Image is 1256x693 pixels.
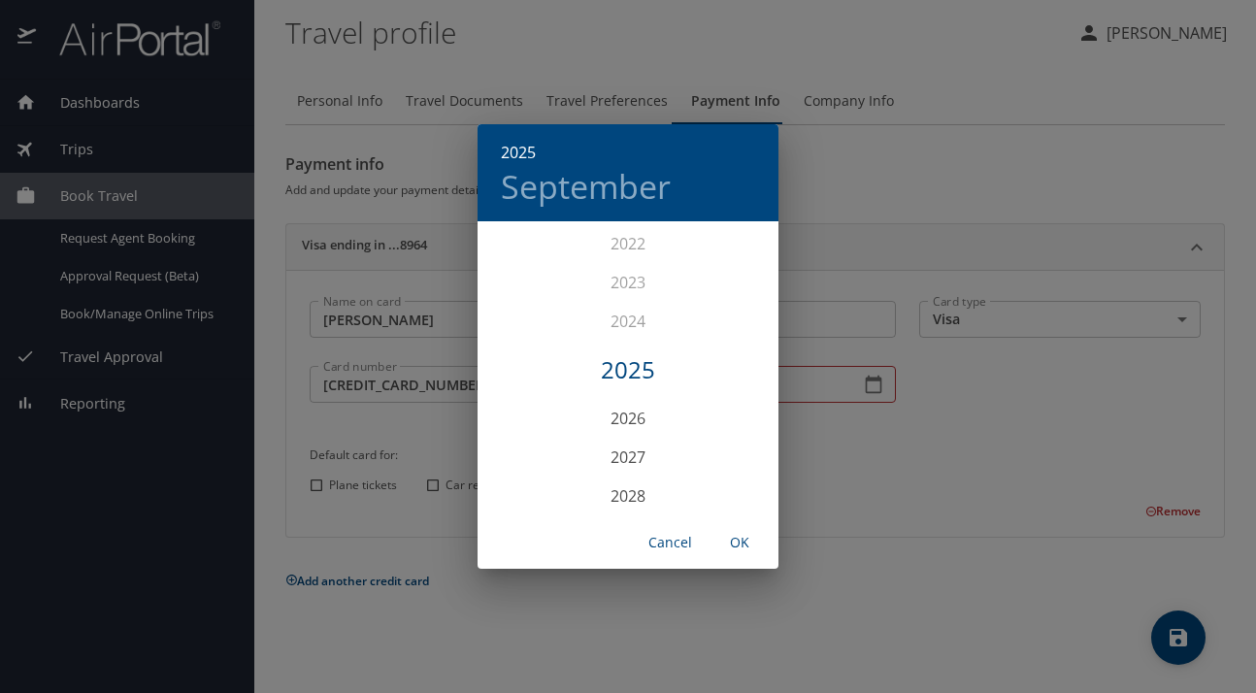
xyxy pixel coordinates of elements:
[501,139,536,166] button: 2025
[639,525,701,561] button: Cancel
[478,399,778,438] div: 2026
[709,525,771,561] button: OK
[646,531,693,555] span: Cancel
[478,477,778,515] div: 2028
[716,531,763,555] span: OK
[501,166,671,207] button: September
[478,350,778,389] div: 2025
[478,438,778,477] div: 2027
